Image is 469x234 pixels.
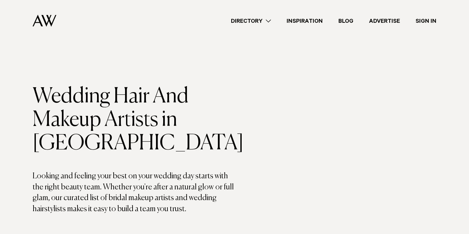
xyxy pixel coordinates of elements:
[331,17,361,25] a: Blog
[408,17,444,25] a: Sign In
[223,17,279,25] a: Directory
[33,85,234,155] h1: Wedding Hair And Makeup Artists in [GEOGRAPHIC_DATA]
[279,17,331,25] a: Inspiration
[33,171,234,214] p: Looking and feeling your best on your wedding day starts with the right beauty team. Whether you'...
[33,15,56,27] img: Auckland Weddings Logo
[361,17,408,25] a: Advertise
